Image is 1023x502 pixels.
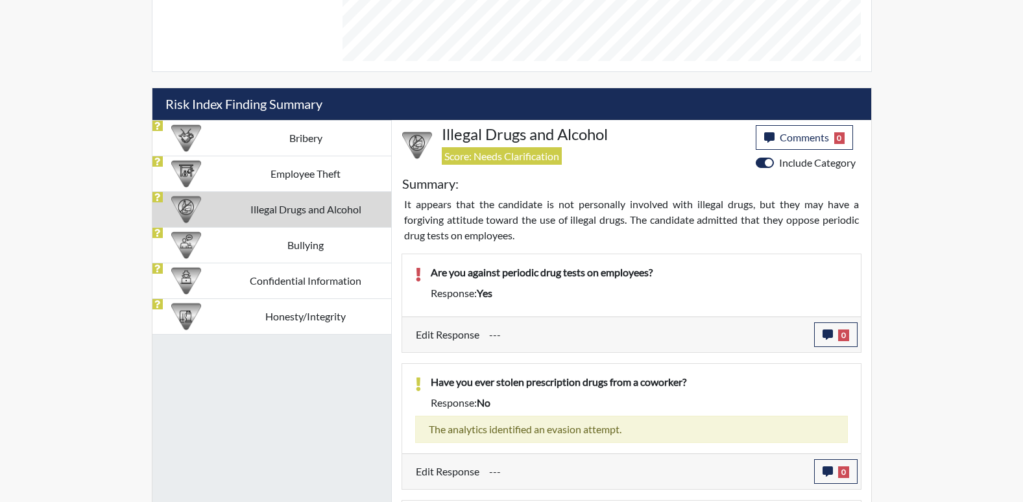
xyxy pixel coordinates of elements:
[442,125,746,144] h4: Illegal Drugs and Alcohol
[416,459,479,484] label: Edit Response
[171,230,201,260] img: CATEGORY%20ICON-04.6d01e8fa.png
[415,416,848,443] div: The analytics identified an evasion attempt.
[431,374,848,390] p: Have you ever stolen prescription drugs from a coworker?
[838,466,849,478] span: 0
[814,322,858,347] button: 0
[779,155,856,171] label: Include Category
[171,266,201,296] img: CATEGORY%20ICON-05.742ef3c8.png
[834,132,845,144] span: 0
[780,131,829,143] span: Comments
[220,191,391,227] td: Illegal Drugs and Alcohol
[220,298,391,334] td: Honesty/Integrity
[479,459,814,484] div: Update the test taker's response, the change might impact the score
[404,197,859,243] p: It appears that the candidate is not personally involved with illegal drugs, but they may have a ...
[220,120,391,156] td: Bribery
[171,195,201,224] img: CATEGORY%20ICON-12.0f6f1024.png
[171,159,201,189] img: CATEGORY%20ICON-07.58b65e52.png
[220,156,391,191] td: Employee Theft
[220,263,391,298] td: Confidential Information
[838,329,849,341] span: 0
[477,287,492,299] span: yes
[402,176,459,191] h5: Summary:
[479,322,814,347] div: Update the test taker's response, the change might impact the score
[814,459,858,484] button: 0
[171,302,201,331] img: CATEGORY%20ICON-11.a5f294f4.png
[477,396,490,409] span: no
[402,130,432,160] img: CATEGORY%20ICON-12.0f6f1024.png
[171,123,201,153] img: CATEGORY%20ICON-03.c5611939.png
[220,227,391,263] td: Bullying
[421,395,858,411] div: Response:
[442,147,562,165] span: Score: Needs Clarification
[416,322,479,347] label: Edit Response
[431,265,848,280] p: Are you against periodic drug tests on employees?
[421,285,858,301] div: Response:
[152,88,871,120] h5: Risk Index Finding Summary
[756,125,854,150] button: Comments0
